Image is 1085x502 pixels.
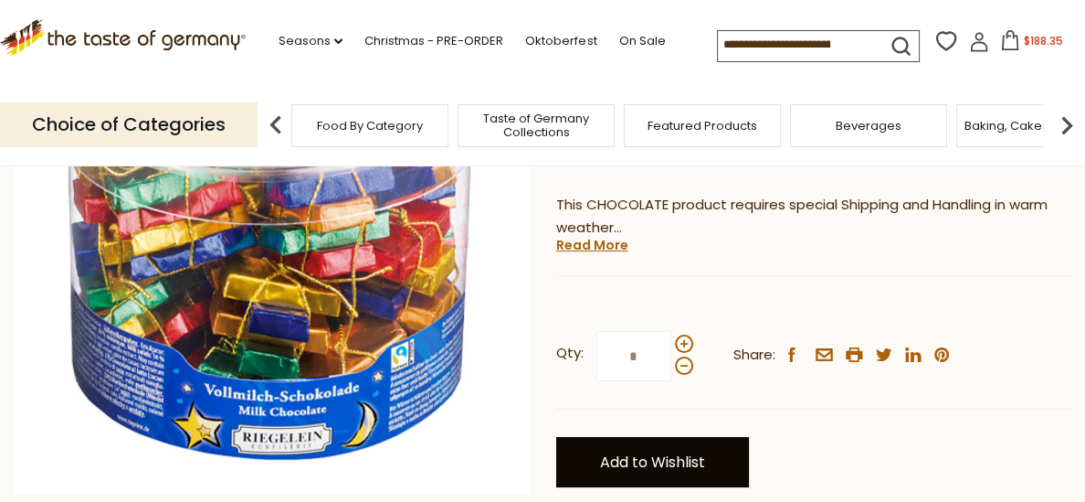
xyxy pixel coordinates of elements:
a: Oktoberfest [525,31,596,51]
span: Share: [733,344,775,367]
a: Food By Category [317,119,423,133]
a: Featured Products [648,119,757,133]
a: Add to Wishlist [556,437,749,487]
a: Christmas - PRE-ORDER [364,31,503,51]
img: next arrow [1048,107,1085,144]
a: Seasons [279,31,342,51]
a: On Sale [618,31,665,51]
span: $188.35 [1024,33,1063,48]
button: $188.35 [993,30,1070,58]
img: previous arrow [258,107,294,144]
a: Beverages [836,119,901,133]
input: Qty: [596,331,671,381]
a: Read More [556,236,628,254]
p: This CHOCOLATE product requires special Shipping and Handling in warm weather [556,194,1071,240]
a: Taste of Germany Collections [463,112,609,139]
strong: Qty: [556,342,584,365]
